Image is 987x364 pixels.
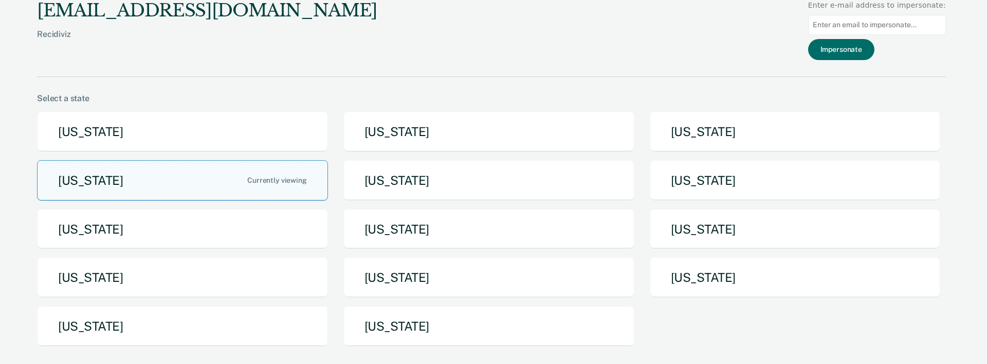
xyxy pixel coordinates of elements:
[650,209,941,250] button: [US_STATE]
[37,111,328,152] button: [US_STATE]
[343,306,634,347] button: [US_STATE]
[37,209,328,250] button: [US_STATE]
[343,257,634,298] button: [US_STATE]
[37,29,377,55] div: Recidiviz
[343,209,634,250] button: [US_STATE]
[650,257,941,298] button: [US_STATE]
[37,160,328,201] button: [US_STATE]
[343,111,634,152] button: [US_STATE]
[808,15,946,35] input: Enter an email to impersonate...
[650,160,941,201] button: [US_STATE]
[37,93,946,103] div: Select a state
[37,257,328,298] button: [US_STATE]
[808,39,874,60] button: Impersonate
[650,111,941,152] button: [US_STATE]
[343,160,634,201] button: [US_STATE]
[37,306,328,347] button: [US_STATE]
